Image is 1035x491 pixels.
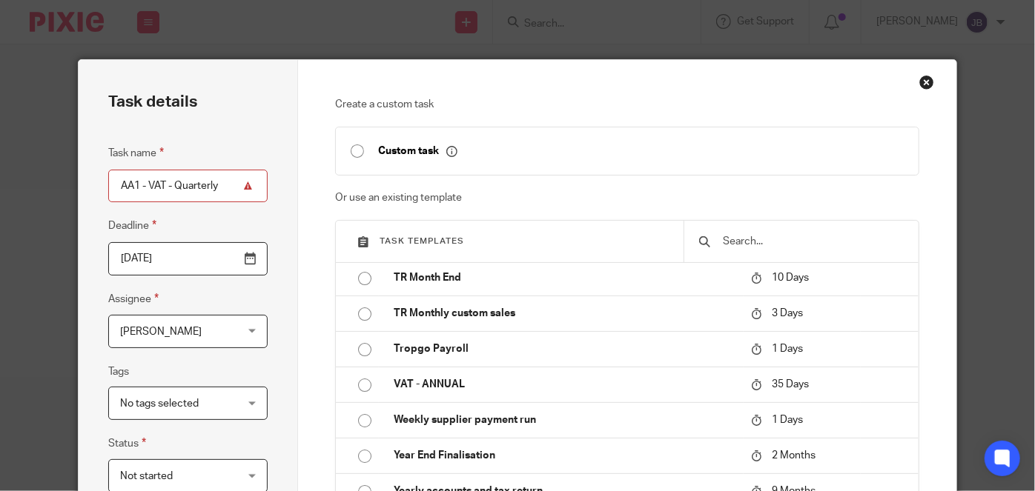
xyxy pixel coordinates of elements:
p: TR Monthly custom sales [394,306,737,321]
label: Status [108,435,146,452]
label: Tags [108,364,129,379]
p: Tropgo Payroll [394,341,737,356]
h2: Task details [108,90,197,115]
p: Create a custom task [335,97,919,112]
p: VAT - ANNUAL [394,377,737,392]
input: Task name [108,170,268,203]
span: 35 Days [772,379,809,390]
span: [PERSON_NAME] [120,327,202,337]
span: 1 Days [772,344,803,354]
span: Not started [120,471,173,481]
label: Assignee [108,290,159,307]
input: Search... [721,233,904,250]
p: TR Month End [394,270,737,285]
p: Custom task [378,144,457,158]
span: No tags selected [120,398,199,409]
p: Weekly supplier payment run [394,412,737,427]
div: Close this dialog window [919,75,934,90]
label: Deadline [108,217,156,234]
input: Pick a date [108,242,268,275]
label: Task name [108,144,164,161]
p: Year End Finalisation [394,448,737,463]
span: 1 Days [772,415,803,425]
span: 10 Days [772,273,809,283]
span: 2 Months [772,450,816,461]
span: 3 Days [772,308,803,318]
span: Task templates [380,237,464,245]
p: Or use an existing template [335,190,919,205]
